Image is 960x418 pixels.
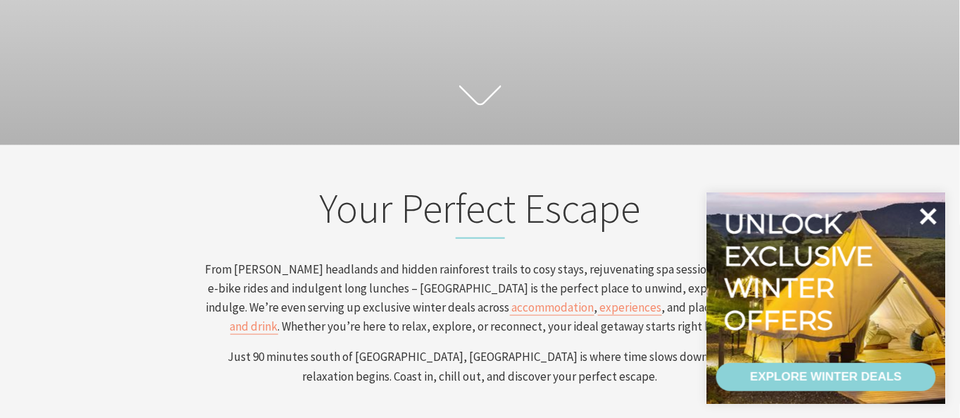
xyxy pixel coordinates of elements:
[600,300,662,315] span: experiences
[512,300,594,315] span: accommodation
[662,300,735,315] span: , and places to
[204,184,756,239] h2: Your Perfect Escape
[205,262,755,315] span: From [PERSON_NAME] headlands and hidden rainforest trails to cosy stays, rejuvenating spa session...
[510,300,594,316] a: accommodation
[598,300,662,316] a: experiences
[594,300,598,315] span: ,
[724,208,880,336] div: Unlock exclusive winter offers
[227,349,733,383] span: Just 90 minutes south of [GEOGRAPHIC_DATA], [GEOGRAPHIC_DATA] is where time slows down, and relax...
[716,363,936,391] a: EXPLORE WINTER DEALS
[278,319,730,334] span: . Whether you’re here to relax, explore, or reconnect, your ideal getaway starts right here.
[750,363,902,391] div: EXPLORE WINTER DEALS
